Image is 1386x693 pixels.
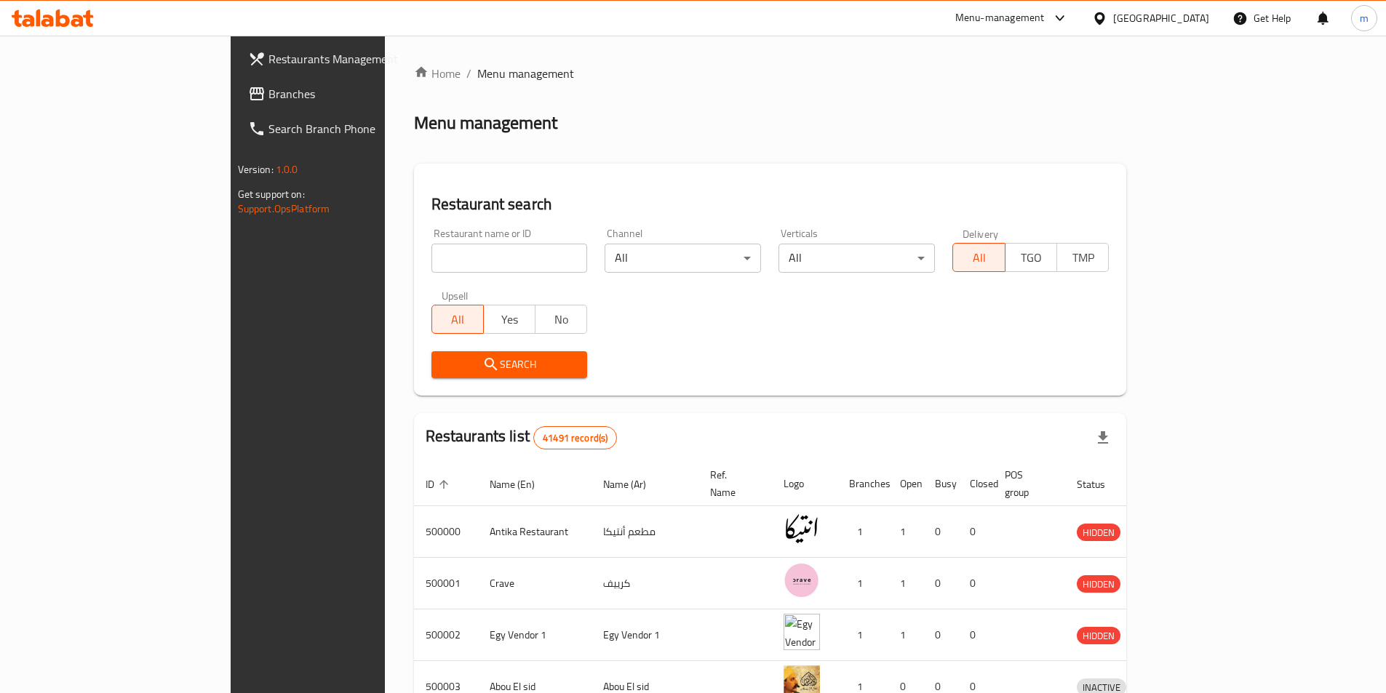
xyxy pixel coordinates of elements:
[438,309,478,330] span: All
[1063,247,1103,268] span: TMP
[923,506,958,558] td: 0
[1086,420,1120,455] div: Export file
[541,309,581,330] span: No
[490,476,554,493] span: Name (En)
[431,305,484,334] button: All
[426,425,618,449] h2: Restaurants list
[1113,10,1209,26] div: [GEOGRAPHIC_DATA]
[603,476,665,493] span: Name (Ar)
[426,476,453,493] span: ID
[958,558,993,609] td: 0
[592,609,698,661] td: Egy Vendor 1
[478,609,592,661] td: Egy Vendor 1
[837,558,888,609] td: 1
[238,160,274,179] span: Version:
[478,558,592,609] td: Crave
[236,76,462,111] a: Branches
[923,462,958,506] th: Busy
[958,506,993,558] td: 0
[238,185,305,204] span: Get support on:
[592,506,698,558] td: مطعم أنتيكا
[778,244,935,273] div: All
[490,309,530,330] span: Yes
[952,243,1005,272] button: All
[268,50,450,68] span: Restaurants Management
[888,558,923,609] td: 1
[923,609,958,661] td: 0
[888,462,923,506] th: Open
[963,228,999,239] label: Delivery
[784,510,820,547] img: Antika Restaurant
[1056,243,1109,272] button: TMP
[414,111,557,135] h2: Menu management
[466,65,471,82] li: /
[1360,10,1369,26] span: m
[236,111,462,146] a: Search Branch Phone
[442,290,469,300] label: Upsell
[268,85,450,103] span: Branches
[478,506,592,558] td: Antika Restaurant
[958,462,993,506] th: Closed
[1077,476,1124,493] span: Status
[1077,524,1120,541] div: HIDDEN
[592,558,698,609] td: كرييف
[477,65,574,82] span: Menu management
[431,351,588,378] button: Search
[483,305,535,334] button: Yes
[1011,247,1051,268] span: TGO
[1077,576,1120,593] span: HIDDEN
[923,558,958,609] td: 0
[276,160,298,179] span: 1.0.0
[959,247,999,268] span: All
[431,244,588,273] input: Search for restaurant name or ID..
[784,614,820,650] img: Egy Vendor 1
[1077,628,1120,644] span: HIDDEN
[414,65,1127,82] nav: breadcrumb
[605,244,761,273] div: All
[837,462,888,506] th: Branches
[431,193,1110,215] h2: Restaurant search
[1005,243,1057,272] button: TGO
[784,562,820,598] img: Crave
[837,506,888,558] td: 1
[710,466,754,501] span: Ref. Name
[772,462,837,506] th: Logo
[888,506,923,558] td: 1
[958,609,993,661] td: 0
[888,609,923,661] td: 1
[268,120,450,137] span: Search Branch Phone
[533,426,617,449] div: Total records count
[238,199,330,218] a: Support.OpsPlatform
[535,305,587,334] button: No
[955,9,1045,27] div: Menu-management
[1077,627,1120,644] div: HIDDEN
[1005,466,1048,501] span: POS group
[443,356,576,374] span: Search
[534,431,616,445] span: 41491 record(s)
[236,41,462,76] a: Restaurants Management
[837,609,888,661] td: 1
[1077,524,1120,541] span: HIDDEN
